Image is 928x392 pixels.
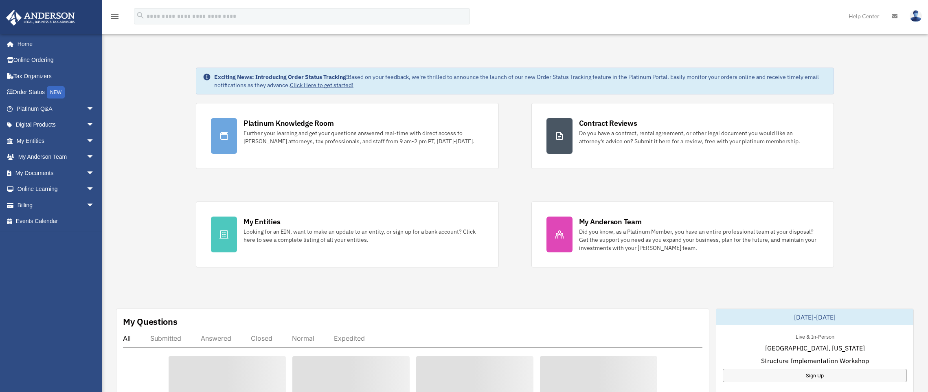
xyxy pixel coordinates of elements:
[6,181,107,197] a: Online Learningarrow_drop_down
[244,217,280,227] div: My Entities
[123,315,178,328] div: My Questions
[579,217,642,227] div: My Anderson Team
[47,86,65,99] div: NEW
[579,129,819,145] div: Do you have a contract, rental agreement, or other legal document you would like an attorney's ad...
[86,133,103,149] span: arrow_drop_down
[6,165,107,181] a: My Documentsarrow_drop_down
[86,101,103,117] span: arrow_drop_down
[201,334,231,342] div: Answered
[910,10,922,22] img: User Pic
[251,334,272,342] div: Closed
[6,117,107,133] a: Digital Productsarrow_drop_down
[86,165,103,182] span: arrow_drop_down
[334,334,365,342] div: Expedited
[244,228,484,244] div: Looking for an EIN, want to make an update to an entity, or sign up for a bank account? Click her...
[531,201,834,267] a: My Anderson Team Did you know, as a Platinum Member, you have an entire professional team at your...
[110,14,120,21] a: menu
[723,369,907,382] a: Sign Up
[244,129,484,145] div: Further your learning and get your questions answered real-time with direct access to [PERSON_NAM...
[716,309,913,325] div: [DATE]-[DATE]
[86,197,103,214] span: arrow_drop_down
[123,334,131,342] div: All
[214,73,348,81] strong: Exciting News: Introducing Order Status Tracking!
[6,101,107,117] a: Platinum Q&Aarrow_drop_down
[6,68,107,84] a: Tax Organizers
[290,81,353,89] a: Click Here to get started!
[531,103,834,169] a: Contract Reviews Do you have a contract, rental agreement, or other legal document you would like...
[244,118,334,128] div: Platinum Knowledge Room
[579,118,637,128] div: Contract Reviews
[789,332,841,340] div: Live & In-Person
[4,10,77,26] img: Anderson Advisors Platinum Portal
[110,11,120,21] i: menu
[6,52,107,68] a: Online Ordering
[6,36,103,52] a: Home
[6,149,107,165] a: My Anderson Teamarrow_drop_down
[579,228,819,252] div: Did you know, as a Platinum Member, you have an entire professional team at your disposal? Get th...
[6,213,107,230] a: Events Calendar
[6,133,107,149] a: My Entitiesarrow_drop_down
[86,181,103,198] span: arrow_drop_down
[196,201,499,267] a: My Entities Looking for an EIN, want to make an update to an entity, or sign up for a bank accoun...
[6,197,107,213] a: Billingarrow_drop_down
[292,334,314,342] div: Normal
[150,334,181,342] div: Submitted
[214,73,827,89] div: Based on your feedback, we're thrilled to announce the launch of our new Order Status Tracking fe...
[86,117,103,134] span: arrow_drop_down
[761,356,869,366] span: Structure Implementation Workshop
[196,103,499,169] a: Platinum Knowledge Room Further your learning and get your questions answered real-time with dire...
[6,84,107,101] a: Order StatusNEW
[136,11,145,20] i: search
[86,149,103,166] span: arrow_drop_down
[765,343,865,353] span: [GEOGRAPHIC_DATA], [US_STATE]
